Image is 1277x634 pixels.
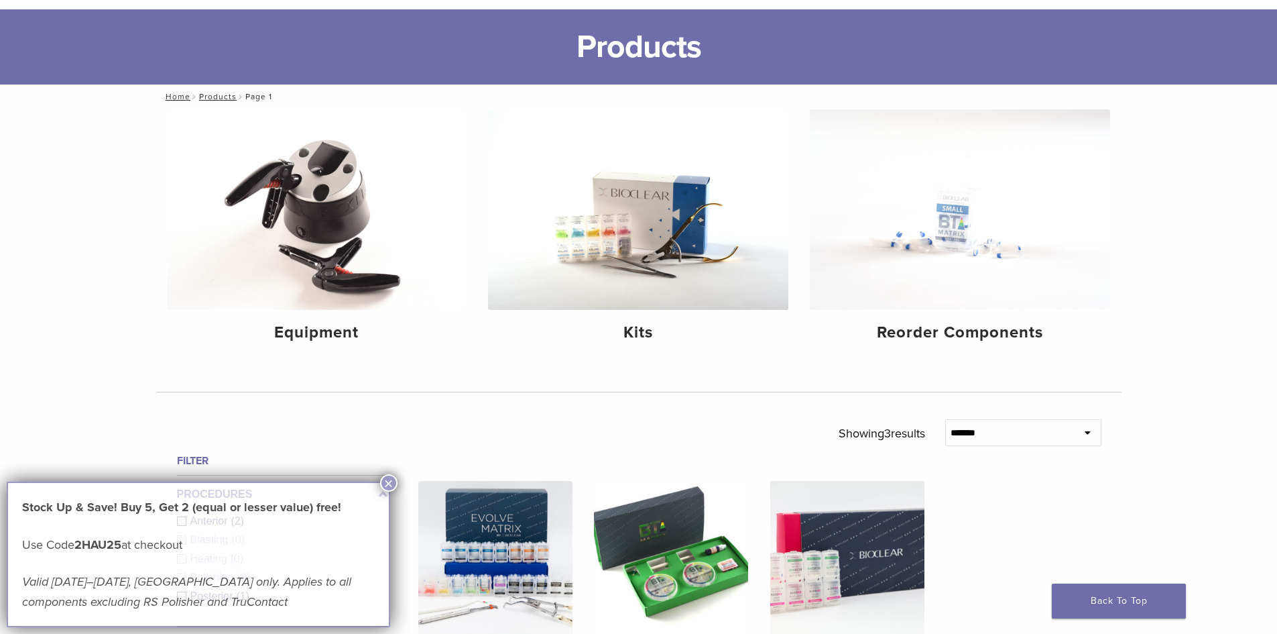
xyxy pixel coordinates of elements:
img: Reorder Components [810,109,1110,310]
p: Use Code at checkout [22,535,375,555]
a: Back To Top [1052,584,1186,619]
img: Kits [488,109,788,310]
h4: Reorder Components [820,321,1099,345]
span: / [237,93,245,100]
a: Equipment [167,109,467,354]
a: Home [162,92,190,101]
a: Kits [488,109,788,354]
button: Close [380,474,398,492]
strong: 2HAU25 [74,537,121,552]
span: / [190,93,199,100]
span: 3 [884,426,891,441]
p: Showing results [839,419,925,447]
strong: Stock Up & Save! Buy 5, Get 2 (equal or lesser value) free! [22,500,341,515]
img: Equipment [167,109,467,310]
h4: Kits [499,321,778,345]
h4: Equipment [178,321,457,345]
em: Valid [DATE]–[DATE], [GEOGRAPHIC_DATA] only. Applies to all components excluding RS Polisher and ... [22,574,351,609]
a: Reorder Components [810,109,1110,354]
nav: Page 1 [156,85,1121,109]
a: Products [199,92,237,101]
h4: Filter [177,453,387,469]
